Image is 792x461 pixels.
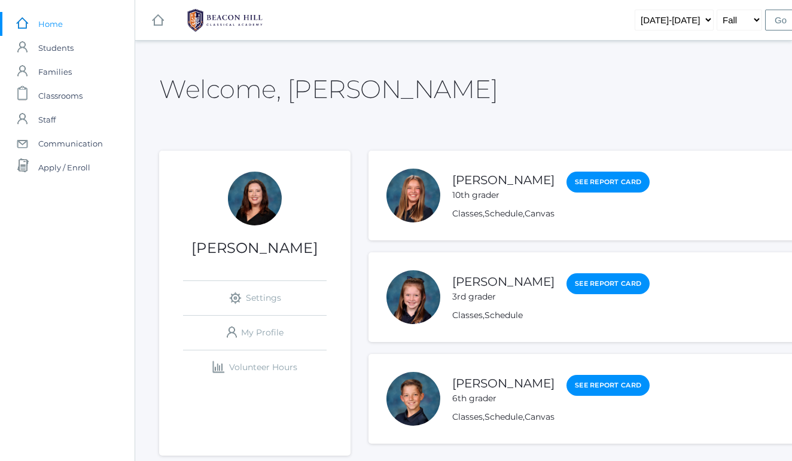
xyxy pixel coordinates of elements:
[38,132,103,155] span: Communication
[452,274,555,289] a: [PERSON_NAME]
[38,36,74,60] span: Students
[38,155,90,179] span: Apply / Enroll
[228,172,282,225] div: Katie Watters
[452,310,483,320] a: Classes
[386,169,440,222] div: Abigail Watters
[566,375,650,396] a: See Report Card
[452,411,650,423] div: , ,
[386,372,440,426] div: Ian Watters
[452,309,650,322] div: ,
[485,208,523,219] a: Schedule
[180,5,270,35] img: 1_BHCALogos-05.png
[38,108,56,132] span: Staff
[452,189,555,202] div: 10th grader
[452,291,555,303] div: 3rd grader
[452,376,555,390] a: [PERSON_NAME]
[452,207,650,220] div: , ,
[452,173,555,187] a: [PERSON_NAME]
[183,281,327,315] a: Settings
[485,310,523,320] a: Schedule
[159,75,498,103] h2: Welcome, [PERSON_NAME]
[452,392,555,405] div: 6th grader
[38,84,83,108] span: Classrooms
[38,60,72,84] span: Families
[452,208,483,219] a: Classes
[485,411,523,422] a: Schedule
[386,270,440,324] div: Fiona Watters
[566,273,650,294] a: See Report Card
[38,12,63,36] span: Home
[183,316,327,350] a: My Profile
[525,411,555,422] a: Canvas
[566,172,650,193] a: See Report Card
[452,411,483,422] a: Classes
[525,208,555,219] a: Canvas
[183,350,327,384] a: Volunteer Hours
[159,240,351,256] h1: [PERSON_NAME]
